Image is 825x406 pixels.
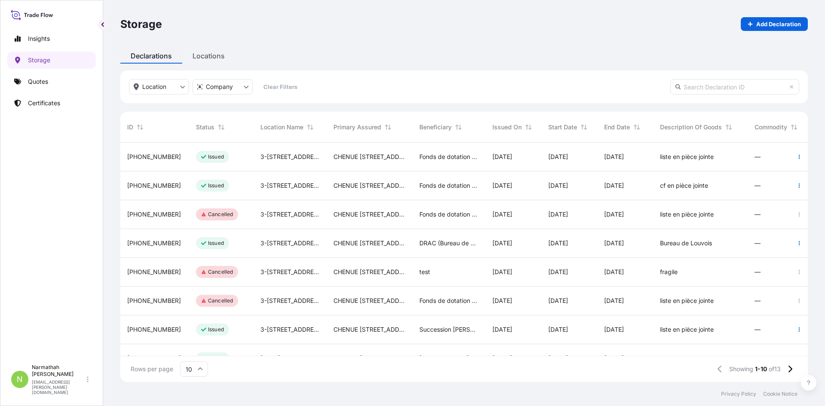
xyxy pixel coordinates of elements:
span: [PHONE_NUMBER] [127,239,181,247]
span: CHENUE [STREET_ADDRESS] [333,210,406,219]
p: Insights [28,34,50,43]
a: Cookie Notice [763,391,797,397]
span: [PHONE_NUMBER] [127,268,181,276]
span: CHENUE [STREET_ADDRESS] [333,181,406,190]
span: [DATE] [492,153,512,161]
span: Fonds de dotation [PERSON_NAME] [419,296,479,305]
button: location Filter options [129,79,189,95]
a: Storage [7,52,96,69]
span: Location Name [260,123,303,131]
span: Bureau de Louvois [660,239,712,247]
span: [DATE] [492,296,512,305]
span: CHENUE [STREET_ADDRESS] [333,153,406,161]
button: Sort [383,122,393,132]
span: 1-10 [755,365,767,373]
span: [DATE] [604,325,624,334]
span: [DATE] [492,181,512,190]
button: Sort [135,122,145,132]
span: 3-[STREET_ADDRESS] [260,325,320,334]
span: — [755,239,761,247]
span: [PHONE_NUMBER] [127,354,181,363]
span: of 13 [769,365,781,373]
span: liste en pièce jointe [660,354,714,363]
span: [PHONE_NUMBER] [127,296,181,305]
button: Sort [305,122,315,132]
span: [DATE] [604,181,624,190]
button: distributor Filter options [192,79,253,95]
span: [PHONE_NUMBER] [127,181,181,190]
button: Sort [724,122,734,132]
span: — [755,325,761,334]
button: Sort [216,122,226,132]
span: ID [127,123,133,131]
button: Sort [523,122,534,132]
span: [DATE] [548,296,568,305]
p: Issued [208,153,224,160]
p: Issued [208,355,224,362]
button: Sort [789,122,799,132]
span: Rows per page [131,365,173,373]
span: [DATE] [604,296,624,305]
p: Add Declaration [756,20,801,28]
p: Storage [28,56,50,64]
span: Issued On [492,123,522,131]
button: Clear Filters [256,80,304,94]
p: Issued [208,182,224,189]
div: Declarations [120,48,182,64]
span: Fonds de dotation [PERSON_NAME] [419,181,479,190]
span: CHENUE [STREET_ADDRESS] [333,354,406,363]
span: CHENUE [STREET_ADDRESS] [333,325,406,334]
span: — [755,210,761,219]
span: fragile [660,268,678,276]
a: Certificates [7,95,96,112]
span: N [17,375,23,384]
span: liste en pièce jointe [660,296,714,305]
span: [DATE] [548,325,568,334]
span: [DATE] [548,181,568,190]
a: Privacy Policy [721,391,756,397]
span: [PERSON_NAME] VEIL [PERSON_NAME] [419,354,479,363]
p: Narmathah [PERSON_NAME] [32,364,85,378]
span: [DATE] [604,268,624,276]
p: Clear Filters [263,82,297,91]
span: test [419,268,430,276]
p: Cancelled [208,269,233,275]
span: [PHONE_NUMBER] [127,325,181,334]
span: CHENUE [STREET_ADDRESS] [333,296,406,305]
span: Beneficiary [419,123,452,131]
span: End Date [604,123,630,131]
span: [DATE] [604,153,624,161]
span: DRAC (Bureau de Louvois) [419,239,479,247]
span: Status [196,123,214,131]
span: [DATE], Boulevard Ney [260,354,320,363]
span: Showing [729,365,753,373]
span: 3-[STREET_ADDRESS] [260,296,320,305]
span: CHENUE [STREET_ADDRESS] [333,268,406,276]
span: [DATE] [492,239,512,247]
span: [DATE] [548,153,568,161]
a: Add Declaration [741,17,808,31]
p: Location [142,82,166,91]
span: [DATE] [492,325,512,334]
p: Company [206,82,233,91]
span: [DATE] [492,354,512,363]
span: 3-[STREET_ADDRESS] [260,268,320,276]
button: Sort [632,122,642,132]
span: Fonds de dotation [PERSON_NAME] [419,210,479,219]
span: [DATE] [548,354,568,363]
button: Sort [453,122,464,132]
a: Quotes [7,73,96,90]
button: Sort [579,122,589,132]
span: [DATE] [492,268,512,276]
span: Primary Assured [333,123,381,131]
span: [DATE] [548,210,568,219]
span: [DATE] [548,239,568,247]
span: — [755,181,761,190]
span: — [755,153,761,161]
span: [DATE] [604,239,624,247]
span: Description of Goods [660,123,722,131]
span: Commodity [755,123,787,131]
p: Cancelled [208,297,233,304]
span: liste en pièce jointe [660,210,714,219]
